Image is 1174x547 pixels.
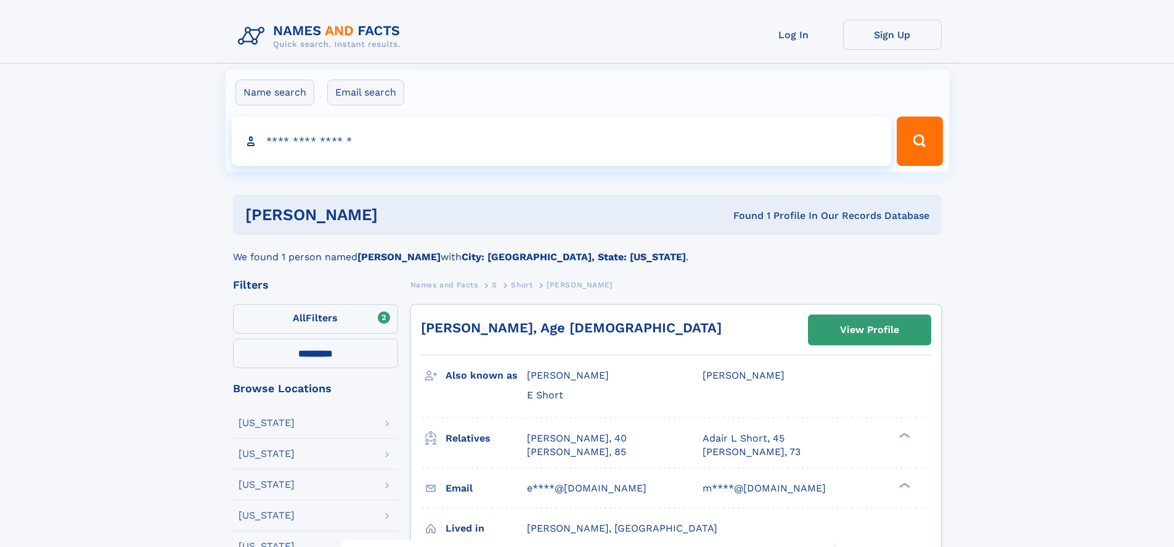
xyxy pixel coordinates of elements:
div: [US_STATE] [238,480,295,490]
h1: [PERSON_NAME] [245,207,556,223]
div: ❯ [896,481,911,489]
span: E Short [527,389,563,401]
label: Filters [233,304,398,334]
input: search input [232,117,892,166]
a: Names and Facts [410,277,478,292]
a: S [492,277,497,292]
a: [PERSON_NAME], Age [DEMOGRAPHIC_DATA] [421,320,722,335]
span: S [492,281,497,289]
span: [PERSON_NAME] [547,281,613,289]
div: [US_STATE] [238,418,295,428]
span: Short [511,281,532,289]
div: [US_STATE] [238,511,295,520]
h3: Lived in [446,518,527,539]
label: Name search [235,80,314,105]
a: [PERSON_NAME], 73 [703,445,801,459]
b: [PERSON_NAME] [357,251,441,263]
span: [PERSON_NAME] [527,369,609,381]
div: Found 1 Profile In Our Records Database [555,209,929,223]
a: [PERSON_NAME], 40 [527,432,627,445]
b: City: [GEOGRAPHIC_DATA], State: [US_STATE] [462,251,686,263]
div: [US_STATE] [238,449,295,459]
a: Log In [744,20,843,50]
span: All [293,312,306,324]
div: We found 1 person named with . [233,235,942,265]
h3: Relatives [446,428,527,449]
button: Search Button [897,117,942,166]
img: Logo Names and Facts [233,20,410,53]
h3: Email [446,478,527,499]
span: [PERSON_NAME] [703,369,785,381]
span: [PERSON_NAME], [GEOGRAPHIC_DATA] [527,522,717,534]
a: Sign Up [843,20,942,50]
div: Filters [233,279,398,290]
div: Browse Locations [233,383,398,394]
a: Short [511,277,532,292]
a: [PERSON_NAME], 85 [527,445,626,459]
div: View Profile [840,316,899,344]
div: ❯ [896,431,911,439]
a: View Profile [809,315,931,345]
label: Email search [327,80,404,105]
h3: Also known as [446,365,527,386]
a: Adair L Short, 45 [703,432,785,445]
